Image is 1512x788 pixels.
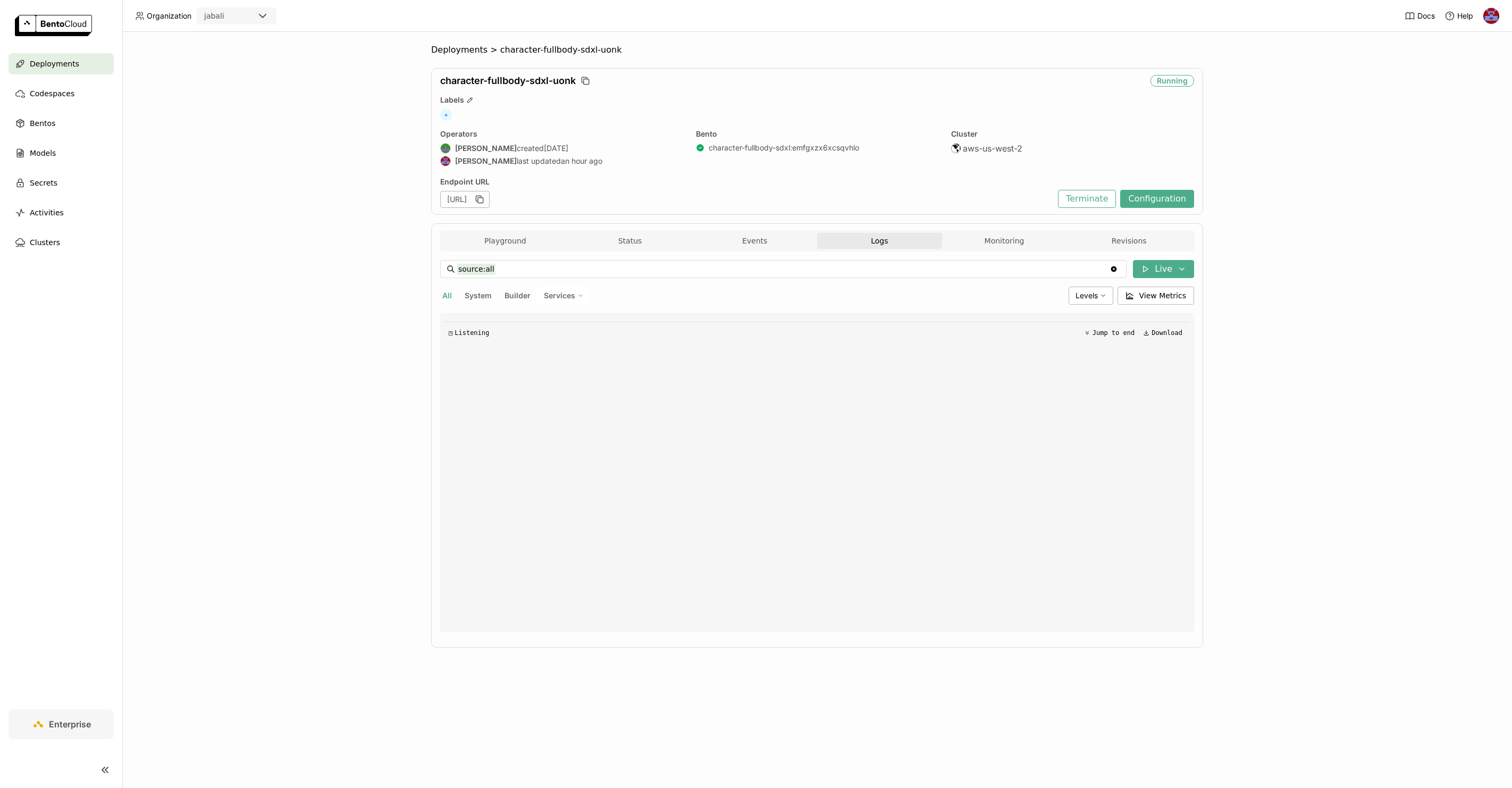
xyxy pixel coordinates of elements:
[440,75,576,87] span: character-fullbody-sdxl-uonk
[502,289,533,303] button: Builder
[431,45,1203,55] nav: Breadcrumbs navigation
[440,95,1194,105] div: Labels
[440,289,454,303] button: All
[696,129,939,139] div: Bento
[449,329,489,337] div: Listening
[9,202,114,223] a: Activities
[1140,326,1186,339] button: Download
[1076,291,1098,300] span: Levels
[9,113,114,134] a: Bentos
[30,147,56,160] span: Models
[15,15,92,36] img: logo
[455,156,517,166] strong: [PERSON_NAME]
[9,172,114,194] a: Secrets
[449,329,452,337] span: ◳
[951,129,1194,139] div: Cluster
[9,232,114,253] a: Clusters
[440,191,490,208] div: [URL]
[1069,287,1113,305] div: Levels
[441,144,450,153] img: Shenyang Zhao
[225,11,226,22] input: Selected jabali.
[709,143,859,153] a: character-fullbody-sdxl:emfgxzx6xcsqvhlo
[1405,11,1435,21] a: Docs
[440,129,683,139] div: Operators
[544,144,568,153] span: [DATE]
[30,177,57,189] span: Secrets
[1133,260,1194,278] button: Live
[942,233,1067,249] button: Monitoring
[457,261,1110,278] input: Search
[1081,326,1138,339] button: Jump to end
[537,287,591,305] div: Services
[1150,75,1194,87] div: Running
[463,289,494,303] button: System
[431,45,488,55] span: Deployments
[30,117,55,130] span: Bentos
[442,291,452,300] span: All
[9,709,114,739] a: Enterprise
[1110,265,1118,273] svg: Clear value
[1457,11,1473,21] span: Help
[1444,11,1473,21] div: Help
[455,144,517,153] strong: [PERSON_NAME]
[488,45,500,55] span: >
[49,719,91,730] span: Enterprise
[1417,11,1435,21] span: Docs
[30,57,79,70] span: Deployments
[963,143,1022,154] span: aws-us-west-2
[505,291,531,300] span: Builder
[692,233,817,249] button: Events
[204,11,224,21] div: jabali
[1118,287,1195,305] button: View Metrics
[465,291,492,300] span: System
[1120,190,1194,208] button: Configuration
[9,83,114,104] a: Codespaces
[9,142,114,164] a: Models
[544,291,575,300] span: Services
[9,53,114,74] a: Deployments
[440,156,683,166] div: last updated
[500,45,622,55] span: character-fullbody-sdxl-uonk
[30,236,60,249] span: Clusters
[30,206,64,219] span: Activities
[443,233,568,249] button: Playground
[871,236,888,246] span: Logs
[561,156,602,166] span: an hour ago
[440,177,1053,187] div: Endpoint URL
[1058,190,1116,208] button: Terminate
[1066,233,1191,249] button: Revisions
[568,233,693,249] button: Status
[440,109,452,121] span: +
[440,143,683,154] div: created
[1139,290,1187,301] span: View Metrics
[30,87,74,100] span: Codespaces
[1483,8,1499,24] img: Jhonatan Oliveira
[441,156,450,166] img: Jhonatan Oliveira
[147,11,191,21] span: Organization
